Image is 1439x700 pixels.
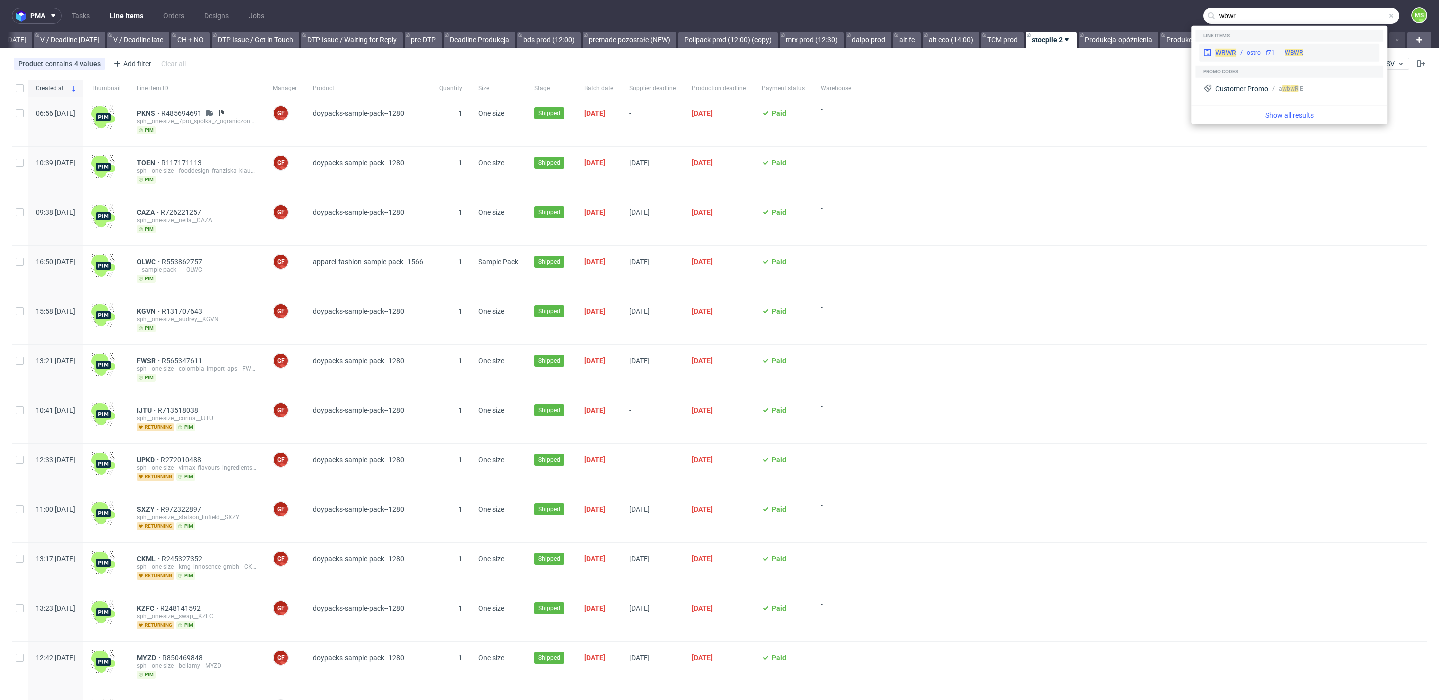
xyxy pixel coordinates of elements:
[538,653,560,662] span: Shipped
[1215,84,1268,94] div: Customer Promo
[137,167,257,175] div: sph__one-size__fooddesign_franziska_klausmann__TOEN
[91,600,115,624] img: wHgJFi1I6lmhQAAAABJRU5ErkJggg==
[478,654,504,662] span: One size
[629,456,676,481] span: -
[692,456,713,464] span: [DATE]
[821,650,851,679] span: -
[478,109,504,117] span: One size
[584,505,605,513] span: [DATE]
[478,505,504,513] span: One size
[137,307,162,315] span: KGVN
[846,32,891,48] a: dalpo prod
[478,258,518,266] span: Sample Pack
[137,117,257,125] div: sph__one-size__7pro_spolka_z_ograniczona_odpowiedzialnoscia__PKNS
[161,159,204,167] a: R117171113
[772,555,786,563] span: Paid
[538,455,560,464] span: Shipped
[584,357,605,365] span: [DATE]
[538,554,560,563] span: Shipped
[629,406,676,431] span: -
[137,555,162,563] a: CKML
[629,84,676,93] span: Supplier deadline
[538,158,560,167] span: Shipped
[478,84,518,93] span: Size
[171,32,210,48] a: CH + NO
[780,32,844,48] a: mrx prod (12:30)
[91,650,115,674] img: wHgJFi1I6lmhQAAAABJRU5ErkJggg==
[444,32,515,48] a: Deadline Produkcja
[109,56,153,72] div: Add filter
[162,357,204,365] a: R565347611
[772,307,786,315] span: Paid
[629,307,650,315] span: [DATE]
[821,105,851,134] span: -
[458,406,462,414] span: 1
[137,357,162,365] a: FWSR
[36,604,75,612] span: 13:23 [DATE]
[137,266,257,274] div: __sample-pack____OLWC
[313,357,404,365] span: doypacks-sample-pack--1280
[478,357,504,365] span: One size
[137,414,257,422] div: sph__one-size__corina__IJTU
[137,258,162,266] span: OLWC
[198,8,235,24] a: Designs
[137,654,162,662] span: MYZD
[478,456,504,464] span: One size
[36,357,75,365] span: 13:21 [DATE]
[772,159,786,167] span: Paid
[161,456,203,464] span: R272010488
[1026,32,1077,48] a: stocpile 2
[692,109,713,117] span: [DATE]
[772,208,786,216] span: Paid
[458,654,462,662] span: 1
[158,406,200,414] a: R713518038
[16,10,30,22] img: logo
[137,612,257,620] div: sph__one-size__swap__KZFC
[538,604,560,613] span: Shipped
[91,402,115,426] img: wHgJFi1I6lmhQAAAABJRU5ErkJggg==
[137,505,161,513] a: SXZY
[629,357,650,365] span: [DATE]
[458,307,462,315] span: 1
[137,406,158,414] a: IJTU
[1290,85,1298,92] span: wR
[772,604,786,612] span: Paid
[161,109,204,117] span: R485694691
[91,452,115,476] img: wHgJFi1I6lmhQAAAABJRU5ErkJggg==
[478,406,504,414] span: One size
[762,84,805,93] span: Payment status
[162,258,204,266] span: R553862757
[137,423,174,431] span: returning
[137,563,257,571] div: sph__one-size__kmg_innosence_gmbh__CKML
[36,208,75,216] span: 09:38 [DATE]
[137,216,257,224] div: sph__one-size__neila__CAZA
[1285,49,1303,56] span: WBWR
[36,406,75,414] span: 10:41 [DATE]
[107,32,169,48] a: V / Deadline late
[274,552,288,566] figcaption: GF
[1195,30,1383,42] div: Line items
[18,60,45,68] span: Product
[629,159,650,167] span: [DATE]
[772,258,786,266] span: Paid
[1195,110,1383,120] a: Show all results
[584,406,605,414] span: [DATE]
[1247,48,1303,57] div: ostro__f71____
[274,205,288,219] figcaption: GF
[692,84,746,93] span: Production deadline
[692,555,713,563] span: [DATE]
[313,555,404,563] span: doypacks-sample-pack--1280
[458,505,462,513] span: 1
[137,208,161,216] a: CAZA
[137,604,160,612] a: KZFC
[160,604,203,612] a: R248141592
[439,84,462,93] span: Quantity
[538,208,560,217] span: Shipped
[772,406,786,414] span: Paid
[629,109,676,134] span: -
[161,208,203,216] span: R726221257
